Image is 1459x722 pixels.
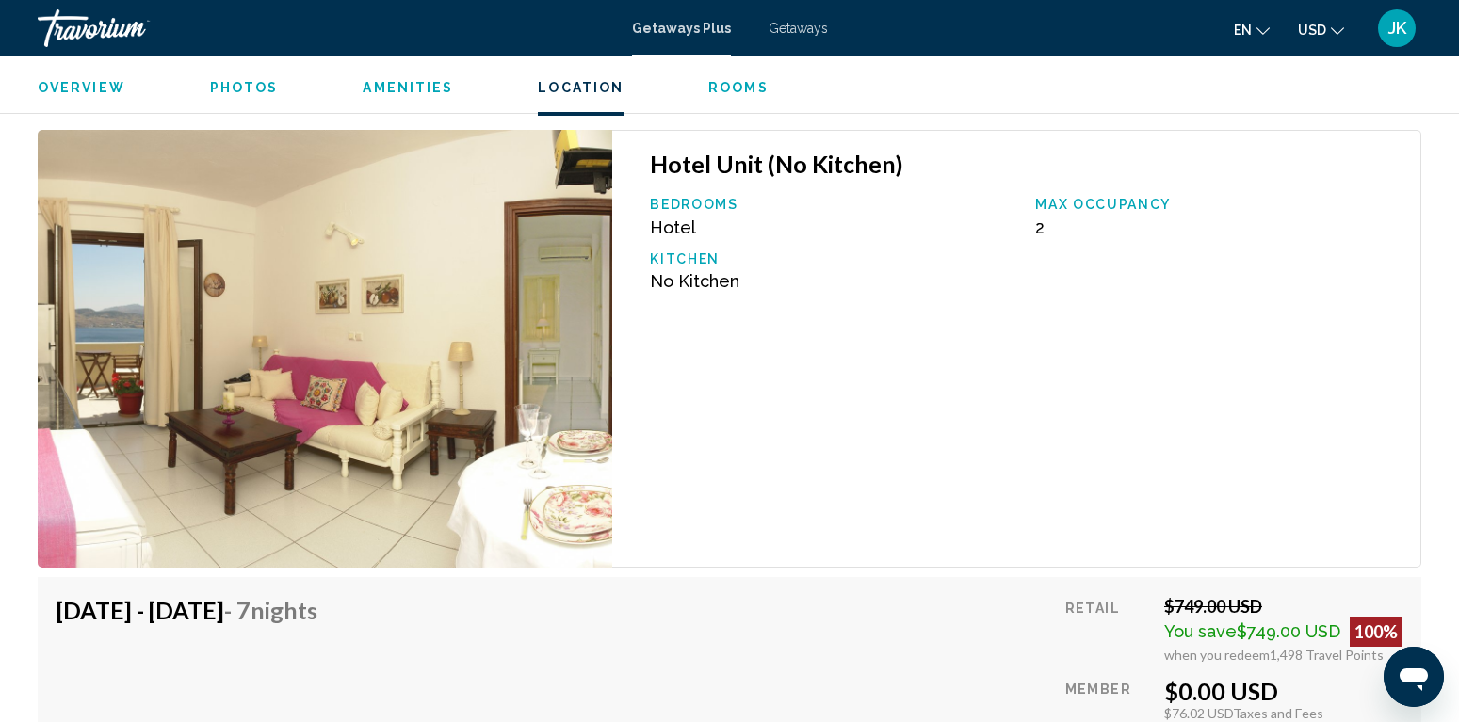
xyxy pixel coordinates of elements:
[632,21,731,36] a: Getaways Plus
[1384,647,1444,707] iframe: Schaltfläche zum Öffnen des Messaging-Fensters
[38,79,125,96] button: Overview
[650,271,739,291] span: No Kitchen
[1164,647,1270,663] span: when you redeem
[1035,197,1402,212] p: Max Occupancy
[1298,16,1344,43] button: Change currency
[224,596,317,624] span: - 7
[1035,217,1045,237] span: 2
[38,80,125,95] span: Overview
[1237,621,1340,641] span: $749.00 USD
[708,80,769,95] span: Rooms
[210,80,279,95] span: Photos
[251,596,317,624] span: Nights
[1065,596,1150,663] div: Retail
[650,197,1016,212] p: Bedrooms
[363,79,453,96] button: Amenities
[1164,596,1402,617] div: $749.00 USD
[363,80,453,95] span: Amenities
[1388,19,1406,38] span: JK
[38,130,612,568] img: A068I01X.jpg
[1270,647,1384,663] span: 1,498 Travel Points
[210,79,279,96] button: Photos
[538,79,624,96] button: Location
[1164,705,1402,721] div: $76.02 USD
[538,80,624,95] span: Location
[769,21,828,36] a: Getaways
[1164,621,1237,641] span: You save
[650,251,1016,266] p: Kitchen
[1372,8,1421,48] button: User Menu
[38,9,613,47] a: Travorium
[708,79,769,96] button: Rooms
[1234,16,1270,43] button: Change language
[1298,23,1326,38] span: USD
[1234,23,1252,38] span: en
[57,596,317,624] h4: [DATE] - [DATE]
[1233,705,1323,721] span: Taxes and Fees
[1164,677,1402,705] div: $0.00 USD
[650,150,1402,178] h3: Hotel Unit (No Kitchen)
[1350,617,1402,647] div: 100%
[650,217,696,237] span: Hotel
